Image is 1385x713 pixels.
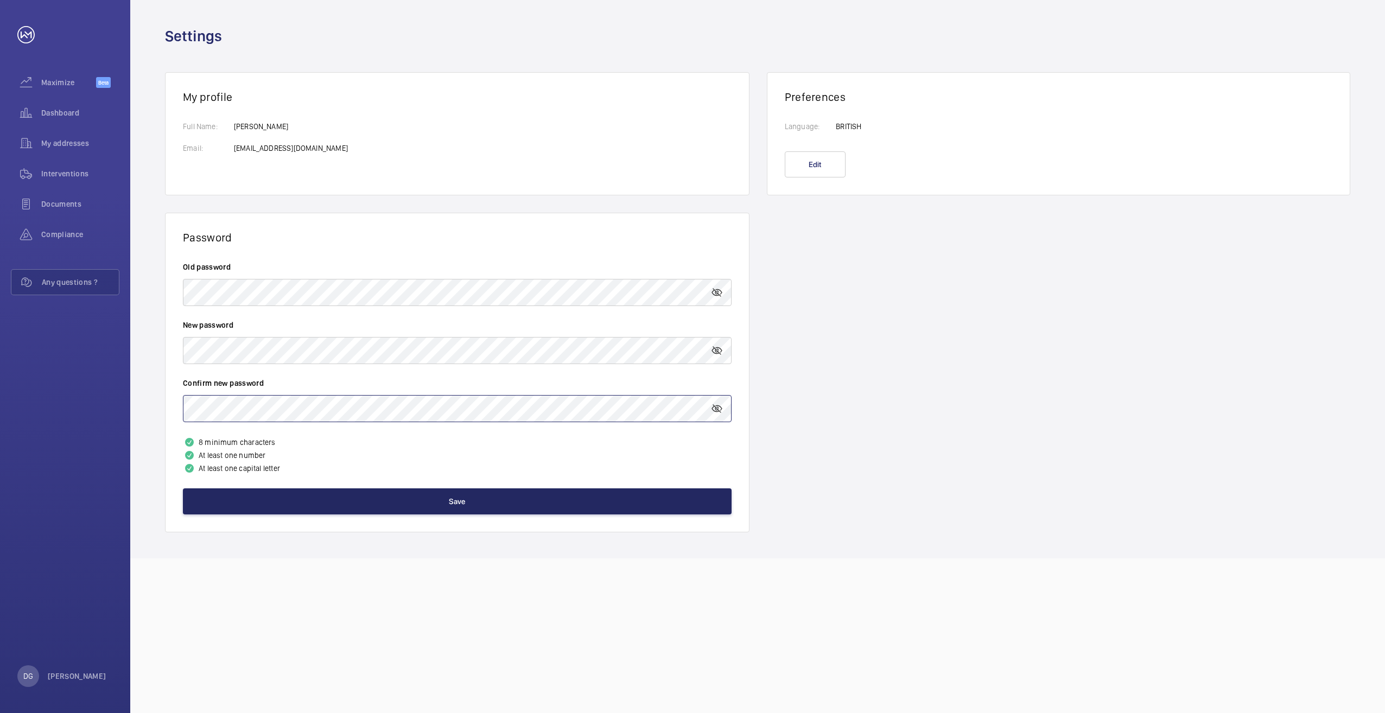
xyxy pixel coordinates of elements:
[234,121,348,132] p: [PERSON_NAME]
[48,671,106,682] p: [PERSON_NAME]
[785,121,820,132] label: Language:
[183,143,218,154] label: Email:
[42,277,119,288] span: Any questions ?
[41,168,119,179] span: Interventions
[183,231,732,244] p: Password
[96,77,111,88] span: Beta
[234,143,348,154] p: [EMAIL_ADDRESS][DOMAIN_NAME]
[183,462,732,475] p: At least one capital letter
[183,121,218,132] label: Full Name:
[183,488,732,514] button: Save
[785,90,1332,104] p: Preferences
[41,77,96,88] span: Maximize
[41,107,119,118] span: Dashboard
[183,320,732,330] label: New password
[23,671,33,682] p: DG
[785,151,846,177] button: Edit
[183,90,732,104] p: My profile
[183,262,732,272] label: Old password
[41,199,119,209] span: Documents
[836,121,861,132] p: BRITISH
[183,378,732,389] label: Confirm new password
[41,138,119,149] span: My addresses
[41,229,119,240] span: Compliance
[165,26,222,46] h1: Settings
[183,449,732,462] p: At least one number
[183,436,732,449] p: 8 minimum characters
